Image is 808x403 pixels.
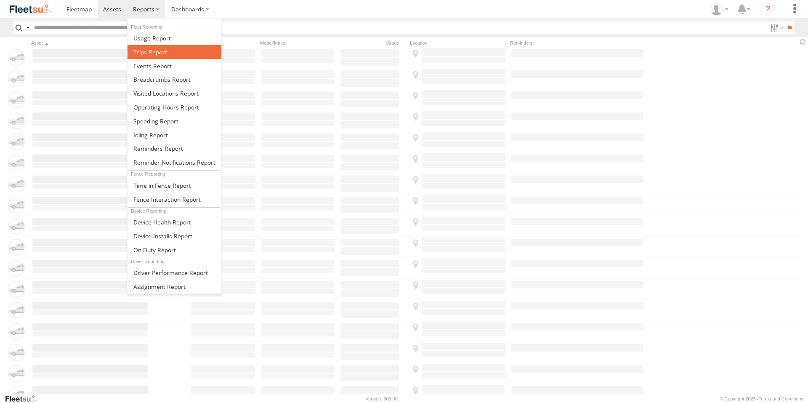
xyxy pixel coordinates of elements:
a: Reminders Report [128,141,221,155]
div: Location [410,40,507,46]
a: Driver Performance Report [128,266,221,280]
a: Idling Report [128,128,221,142]
a: Assignment Report [128,280,221,294]
a: Breadcrumbs Report [128,72,221,86]
a: Trips Report [128,45,221,59]
div: Wayne Betts [707,3,731,16]
a: Usage Report [128,31,221,45]
div: Model/Make [260,40,336,46]
a: Time in Fences Report [128,179,221,192]
a: Fleet Speed Report [128,114,221,128]
a: Device Health Report [128,215,221,229]
a: Device Installs Report [128,229,221,243]
div: © Copyright 2025 - [720,396,803,401]
a: Service Reminder Notifications Report [128,155,221,169]
img: fleetsu-logo-horizontal.svg [8,3,52,15]
a: Fence Interaction Report [128,192,221,206]
label: Search Filter Options [767,21,785,34]
a: Asset Operating Hours Report [128,100,221,114]
div: Version: 306.00 [366,396,398,401]
div: Reminders [510,40,645,46]
i: ? [761,3,775,16]
div: Usage [339,40,407,46]
a: On Duty Report [128,243,221,257]
label: Search Query [24,21,31,34]
div: Rego./Vin [189,40,257,46]
a: Visit our Website [5,395,43,403]
a: Visited Locations Report [128,86,221,100]
div: Click to Sort [31,40,149,46]
span: Refresh [798,38,808,46]
a: Full Events Report [128,59,221,73]
a: Terms and Conditions [759,396,803,401]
